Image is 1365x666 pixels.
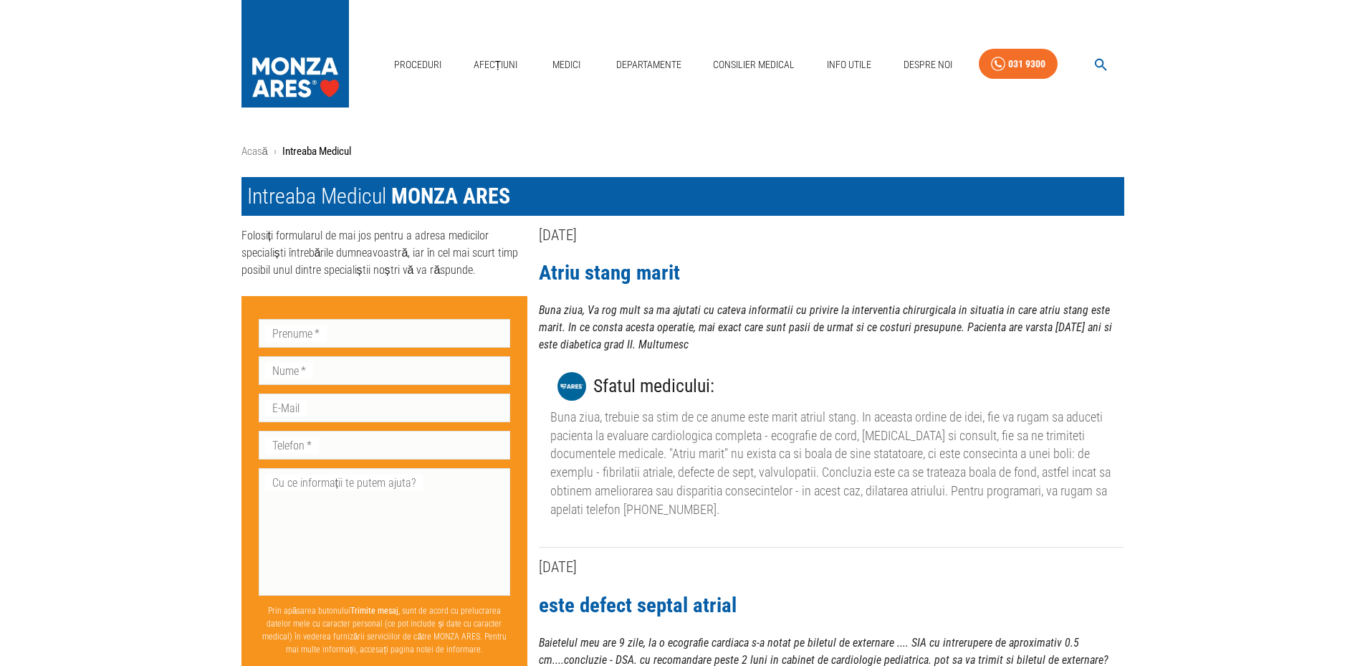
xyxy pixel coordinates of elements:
[557,372,586,401] img: MONZA ARES
[350,606,398,616] b: Trimite mesaj
[979,49,1058,80] a: 031 9300
[1008,55,1045,73] div: 031 9300
[241,227,528,279] p: Folosiți formularul de mai jos pentru a adresa medicilor specialiști întrebările dumneavoastră, i...
[391,184,510,209] span: MONZA ARES
[388,50,447,80] a: Proceduri
[241,177,1124,216] h1: Intreaba Medicul
[821,50,877,80] a: Info Utile
[539,227,577,244] span: [DATE]
[241,145,268,158] a: Acasă
[544,50,590,80] a: Medici
[898,50,958,80] a: Despre Noi
[241,143,1124,160] nav: breadcrumb
[539,260,680,285] a: Atriu stang marit
[539,558,577,576] span: [DATE]
[593,371,714,401] h3: Sfatul medicului :
[539,353,1124,530] button: MONZA ARESSfatul medicului:Buna ziua, trebuie sa stim de ce anume este marit atriul stang. In ace...
[259,599,511,662] p: Prin apăsarea butonului , sunt de acord cu prelucrarea datelor mele cu caracter personal (ce pot ...
[550,408,1112,518] div: Buna ziua, trebuie sa stim de ce anume este marit atriul stang. In aceasta ordine de idei, fie va...
[539,593,737,617] a: este defect septal atrial
[468,50,524,80] a: Afecțiuni
[539,302,1124,353] p: Buna ziua, Va rog mult sa ma ajutati cu cateva informatii cu privire la interventia chirurgicala ...
[282,143,351,160] p: Intreaba Medicul
[707,50,800,80] a: Consilier Medical
[610,50,687,80] a: Departamente
[274,143,277,160] li: ›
